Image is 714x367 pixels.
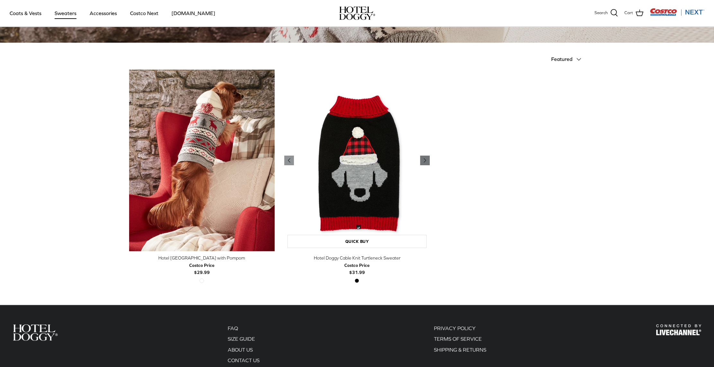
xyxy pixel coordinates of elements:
[284,70,430,252] a: Hotel Doggy Cable Knit Turtleneck Sweater
[339,6,375,20] a: hoteldoggy.com hoteldoggycom
[284,156,294,165] a: Previous
[624,9,643,17] a: Cart
[287,235,427,248] a: Quick buy
[228,347,253,353] a: ABOUT US
[189,262,215,275] b: $29.99
[595,9,618,17] a: Search
[189,262,215,269] div: Costco Price
[624,10,633,16] span: Cart
[650,12,704,17] a: Visit Costco Next
[650,8,704,16] img: Costco Next
[228,325,238,331] a: FAQ
[284,254,430,261] div: Hotel Doggy Cable Knit Turtleneck Sweater
[551,56,572,62] span: Featured
[339,6,375,20] img: hoteldoggycom
[284,254,430,276] a: Hotel Doggy Cable Knit Turtleneck Sweater Costco Price$31.99
[129,70,275,252] a: Hotel Doggy Fair Isle Sweater with Pompom
[166,2,221,24] a: [DOMAIN_NAME]
[551,52,585,66] button: Featured
[228,336,255,342] a: SIZE GUIDE
[434,336,482,342] a: TERMS OF SERVICE
[13,324,58,341] img: Hotel Doggy Costco Next
[49,2,82,24] a: Sweaters
[656,324,701,336] img: Hotel Doggy Costco Next
[124,2,164,24] a: Costco Next
[228,357,260,363] a: CONTACT US
[84,2,123,24] a: Accessories
[595,10,608,16] span: Search
[344,262,370,275] b: $31.99
[129,254,275,276] a: Hotel [GEOGRAPHIC_DATA] with Pompom Costco Price$29.99
[420,156,430,165] a: Previous
[434,347,486,353] a: SHIPPING & RETURNS
[129,254,275,261] div: Hotel [GEOGRAPHIC_DATA] with Pompom
[344,262,370,269] div: Costco Price
[4,2,47,24] a: Coats & Vests
[434,325,476,331] a: PRIVACY POLICY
